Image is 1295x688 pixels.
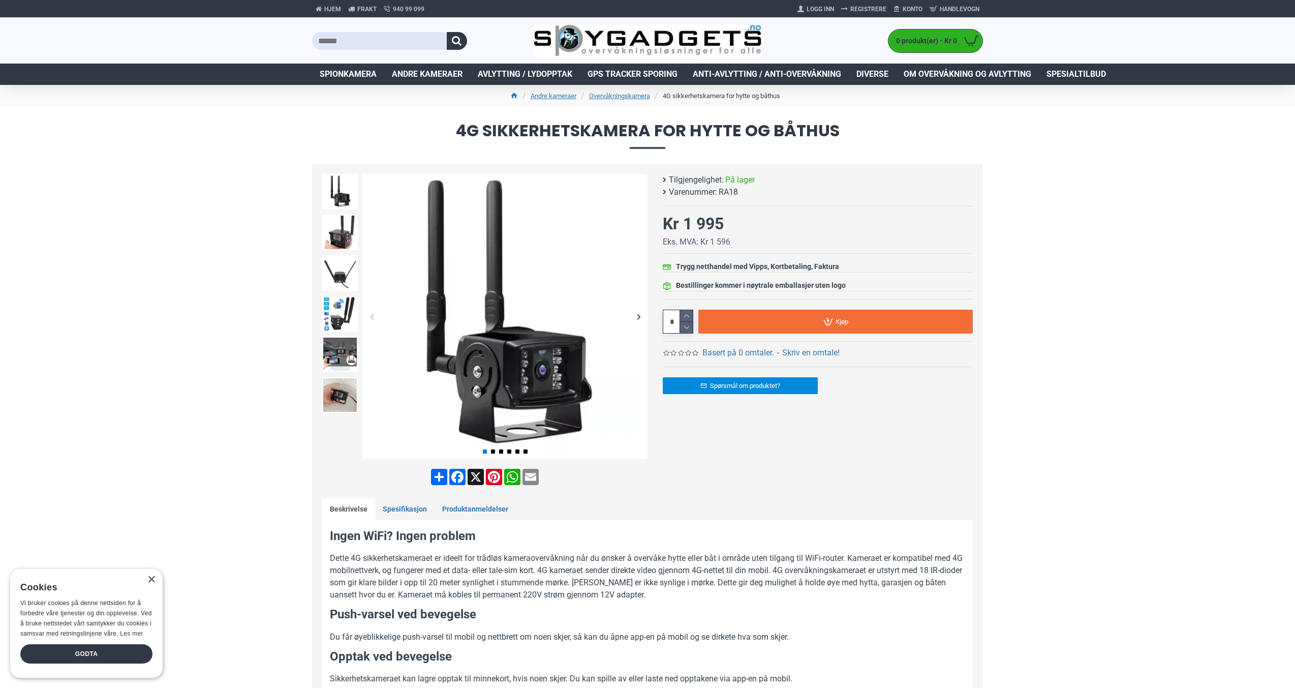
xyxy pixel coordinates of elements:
[322,337,358,372] img: 4G sikkerhetskamera for hytte og båthus - SpyGadgets.no
[435,499,516,520] a: Produktanmeldelser
[312,123,983,148] span: 4G sikkerhetskamera for hytte og båthus
[725,174,755,186] span: På lager
[588,68,677,80] span: GPS Tracker Sporing
[888,36,960,46] span: 0 produkt(er) - Kr 0
[363,174,647,459] img: 4G sikkerhetskamera for hytte og båthus - SpyGadgets.no
[890,1,926,17] a: Konto
[940,5,979,14] span: Handlevogn
[375,499,435,520] a: Spesifikasjon
[147,576,155,584] div: Close
[693,68,841,80] span: Anti-avlytting / Anti-overvåkning
[322,174,358,210] img: 4G sikkerhetskamera for hytte og båthus - SpyGadgets.no
[330,631,965,643] p: Du får øyeblikkelige push-varsel til mobil og nettbrett om noen skjer, så kan du åpne app-en på m...
[507,450,511,454] span: Go to slide 4
[856,68,888,80] span: Diverse
[838,1,890,17] a: Registrere
[470,64,580,85] a: Avlytting / Lydopptak
[896,64,1039,85] a: Om overvåkning og avlytting
[669,186,717,198] b: Varenummer:
[503,469,521,485] a: WhatsApp
[523,450,528,454] span: Go to slide 6
[20,644,152,664] div: Godta
[926,1,983,17] a: Handlevogn
[580,64,685,85] a: GPS Tracker Sporing
[794,1,838,17] a: Logg Inn
[491,450,495,454] span: Go to slide 2
[392,68,462,80] span: Andre kameraer
[330,528,965,545] h3: Ingen WiFi? Ingen problem
[330,606,965,623] h3: Push-varsel ved bevegelse
[120,630,143,637] a: Les mer, opens a new window
[322,377,358,413] img: 4G sikkerhetskamera for hytte og båthus - SpyGadgets.no
[515,450,519,454] span: Go to slide 5
[324,5,341,14] span: Hjem
[807,5,834,14] span: Logg Inn
[534,24,762,57] img: SpyGadgets.no
[850,5,886,14] span: Registrere
[20,577,146,599] div: Cookies
[719,186,738,198] span: RA18
[630,308,647,325] div: Next slide
[322,499,375,520] a: Beskrivelse
[849,64,896,85] a: Diverse
[676,280,846,291] div: Bestillinger kommer i nøytrale emballasjer uten logo
[663,212,724,236] div: Kr 1 995
[499,450,503,454] span: Go to slide 3
[485,469,503,485] a: Pinterest
[669,174,724,186] b: Tilgjengelighet:
[320,68,377,80] span: Spionkamera
[330,673,965,685] p: Sikkerhetskameraet kan lagre opptak til minnekort, hvis noen skjer. Du kan spille av eller laste ...
[322,296,358,332] img: 4G sikkerhetskamera for hytte og båthus - SpyGadgets.no
[888,29,982,52] a: 0 produkt(er) - Kr 0
[393,5,424,14] span: 940 99 099
[903,5,922,14] span: Konto
[1046,68,1106,80] span: Spesialtilbud
[322,255,358,291] img: 4G sikkerhetskamera for hytte og båthus - SpyGadgets.no
[330,648,965,666] h3: Opptak ved bevegelse
[312,64,384,85] a: Spionkamera
[330,552,965,601] p: Dette 4G sikkerhetskameraet er ideelt for trådløs kameraovervåkning når du ønsker å overvåke hytt...
[363,308,381,325] div: Previous slide
[685,64,849,85] a: Anti-avlytting / Anti-overvåkning
[836,318,848,325] span: Kjøp
[531,91,576,101] a: Andre kameraer
[430,469,448,485] a: Share
[483,450,487,454] span: Go to slide 1
[384,64,470,85] a: Andre kameraer
[322,215,358,250] img: 4G sikkerhetskamera for hytte og båthus - SpyGadgets.no
[478,68,572,80] span: Avlytting / Lydopptak
[357,5,377,14] span: Frakt
[777,348,779,357] b: -
[467,469,485,485] a: X
[782,347,840,359] a: Skriv en omtale!
[521,469,540,485] a: Email
[448,469,467,485] a: Facebook
[702,347,774,359] a: Basert på 0 omtaler.
[663,377,818,394] a: Spørsmål om produktet?
[904,68,1031,80] span: Om overvåkning og avlytting
[676,261,839,272] div: Trygg netthandel med Vipps, Kortbetaling, Faktura
[589,91,650,101] a: Overvåkningskamera
[20,600,152,637] span: Vi bruker cookies på denne nettsiden for å forbedre våre tjenester og din opplevelse. Ved å bruke...
[1039,64,1114,85] a: Spesialtilbud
